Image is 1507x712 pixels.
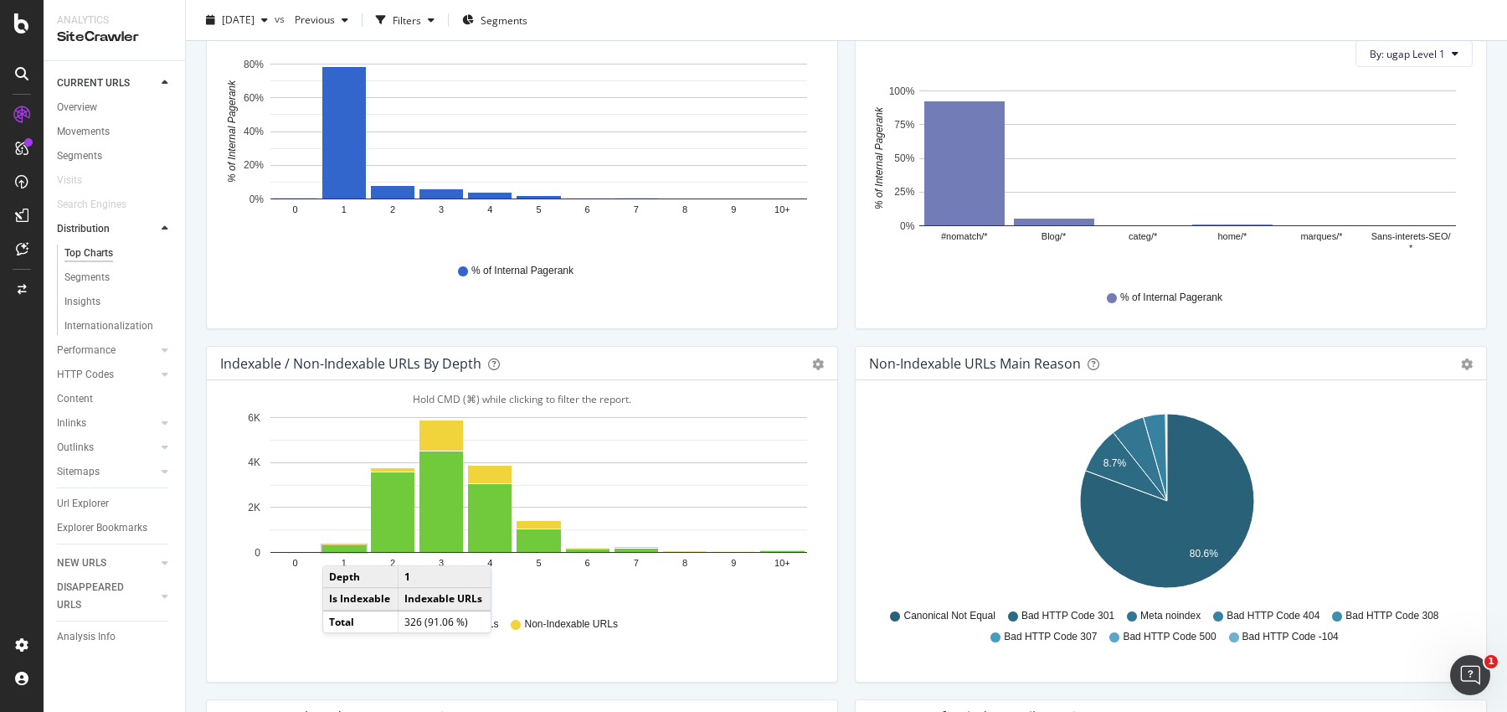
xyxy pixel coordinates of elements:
[64,269,110,286] div: Segments
[889,85,915,97] text: 100%
[244,59,264,70] text: 80%
[894,152,914,164] text: 50%
[64,293,100,311] div: Insights
[57,28,172,47] div: SiteCrawler
[487,205,492,215] text: 4
[682,559,687,569] text: 8
[275,11,288,25] span: vs
[1190,548,1218,560] text: 80.6%
[293,559,298,569] text: 0
[220,355,481,372] div: Indexable / Non-Indexable URLs by Depth
[1450,655,1490,695] iframe: Intercom live chat
[455,7,534,34] button: Segments
[634,559,639,569] text: 7
[1021,609,1114,623] span: Bad HTTP Code 301
[471,264,573,278] span: % of Internal Pagerank
[869,355,1081,372] div: Non-Indexable URLs Main Reason
[731,205,736,215] text: 9
[222,13,255,27] span: 2025 Sep. 26th
[390,559,395,569] text: 2
[57,123,173,141] a: Movements
[248,457,260,469] text: 4K
[399,588,491,611] td: Indexable URLs
[1484,655,1498,668] span: 1
[1242,630,1339,644] span: Bad HTTP Code -104
[774,205,790,215] text: 10+
[57,220,157,238] a: Distribution
[288,13,335,27] span: Previous
[57,342,157,359] a: Performance
[1461,359,1473,370] div: gear
[57,220,110,238] div: Distribution
[57,123,110,141] div: Movements
[342,205,347,215] text: 1
[774,559,790,569] text: 10+
[57,366,114,384] div: HTTP Codes
[57,172,82,189] div: Visits
[1345,609,1438,623] span: Bad HTTP Code 308
[57,196,126,214] div: Search Engines
[390,205,395,215] text: 2
[220,54,816,248] svg: A chart.
[248,412,260,424] text: 6K
[57,463,100,481] div: Sitemaps
[57,13,172,28] div: Analytics
[57,555,106,572] div: NEW URLS
[585,559,590,569] text: 6
[894,119,914,131] text: 75%
[293,205,298,215] text: 0
[249,193,265,205] text: 0%
[57,99,173,116] a: Overview
[226,80,238,183] text: % of Internal Pagerank
[57,519,147,537] div: Explorer Bookmarks
[57,366,157,384] a: HTTP Codes
[900,220,915,232] text: 0%
[869,80,1465,275] svg: A chart.
[941,232,988,242] text: #nomatch/*
[323,611,399,632] td: Total
[57,172,99,189] a: Visits
[64,245,173,262] a: Top Charts
[244,126,264,137] text: 40%
[393,13,421,27] div: Filters
[57,579,157,614] a: DISAPPEARED URLS
[731,559,736,569] text: 9
[1103,457,1127,469] text: 8.7%
[1217,232,1247,242] text: home/*
[369,7,441,34] button: Filters
[903,609,995,623] span: Canonical Not Equal
[536,559,541,569] text: 5
[342,559,347,569] text: 1
[199,7,275,34] button: [DATE]
[894,187,914,199] text: 25%
[57,495,173,513] a: Url Explorer
[288,7,355,34] button: Previous
[57,390,93,408] div: Content
[57,519,173,537] a: Explorer Bookmarks
[57,147,102,165] div: Segments
[57,628,173,646] a: Analysis Info
[64,317,173,335] a: Internationalization
[487,559,492,569] text: 4
[1227,609,1319,623] span: Bad HTTP Code 404
[323,567,399,589] td: Depth
[323,588,399,611] td: Is Indexable
[220,407,816,601] svg: A chart.
[57,463,157,481] a: Sitemaps
[57,342,116,359] div: Performance
[585,205,590,215] text: 6
[481,13,527,27] span: Segments
[399,611,491,632] td: 326 (91.06 %)
[439,559,444,569] text: 3
[1120,291,1222,305] span: % of Internal Pagerank
[682,205,687,215] text: 8
[524,617,617,632] span: Non-Indexable URLs
[399,567,491,589] td: 1
[244,92,264,104] text: 60%
[812,359,824,370] div: gear
[64,317,153,335] div: Internationalization
[439,205,444,215] text: 3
